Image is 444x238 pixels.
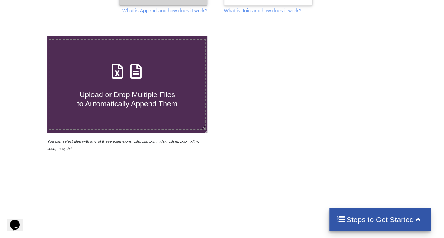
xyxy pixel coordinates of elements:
i: You can select files with any of these extensions: .xls, .xlt, .xlm, .xlsx, .xlsm, .xltx, .xltm, ... [47,139,199,151]
span: Upload or Drop Multiple Files to Automatically Append Them [77,90,177,107]
p: What is Join and how does it work? [224,7,301,14]
p: What is Append and how does it work? [122,7,207,14]
iframe: chat widget [7,210,30,231]
h4: Steps to Get Started [336,215,424,224]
